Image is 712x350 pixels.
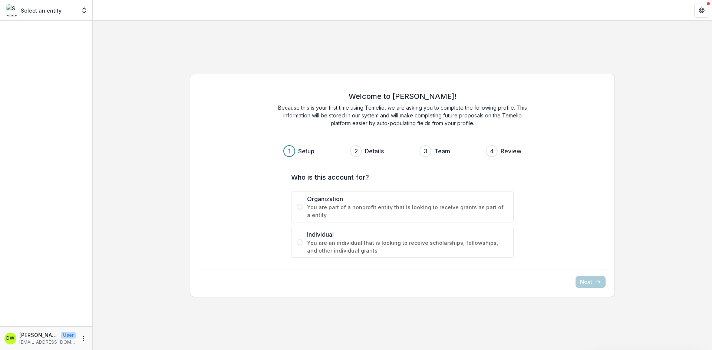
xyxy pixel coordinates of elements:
div: 1 [288,147,291,156]
span: Organization [307,194,508,203]
span: You are an individual that is looking to receive scholarships, fellowships, and other individual ... [307,239,508,254]
div: 3 [424,147,427,156]
h3: Details [365,147,384,156]
p: Because this is your first time using Temelio, we are asking you to complete the following profil... [273,104,532,127]
div: Dana Williams [6,336,14,341]
h3: Team [434,147,450,156]
p: Select an entity [21,7,62,14]
label: Who is this account for? [291,172,509,182]
div: 4 [490,147,494,156]
div: Progress [283,145,521,157]
p: User [61,332,76,339]
button: Open entity switcher [79,3,89,18]
h3: Review [501,147,521,156]
p: [EMAIL_ADDRESS][DOMAIN_NAME] [19,339,76,346]
span: You are part of a nonprofit entity that is looking to receive grants as part of a entity [307,203,508,219]
button: More [79,334,88,343]
div: 2 [355,147,358,156]
img: Select an entity [6,4,18,16]
h2: Welcome to [PERSON_NAME]! [349,92,456,101]
button: Get Help [694,3,709,18]
span: Individual [307,230,508,239]
p: [PERSON_NAME] [19,331,58,339]
button: Next [576,276,606,288]
h3: Setup [298,147,314,156]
